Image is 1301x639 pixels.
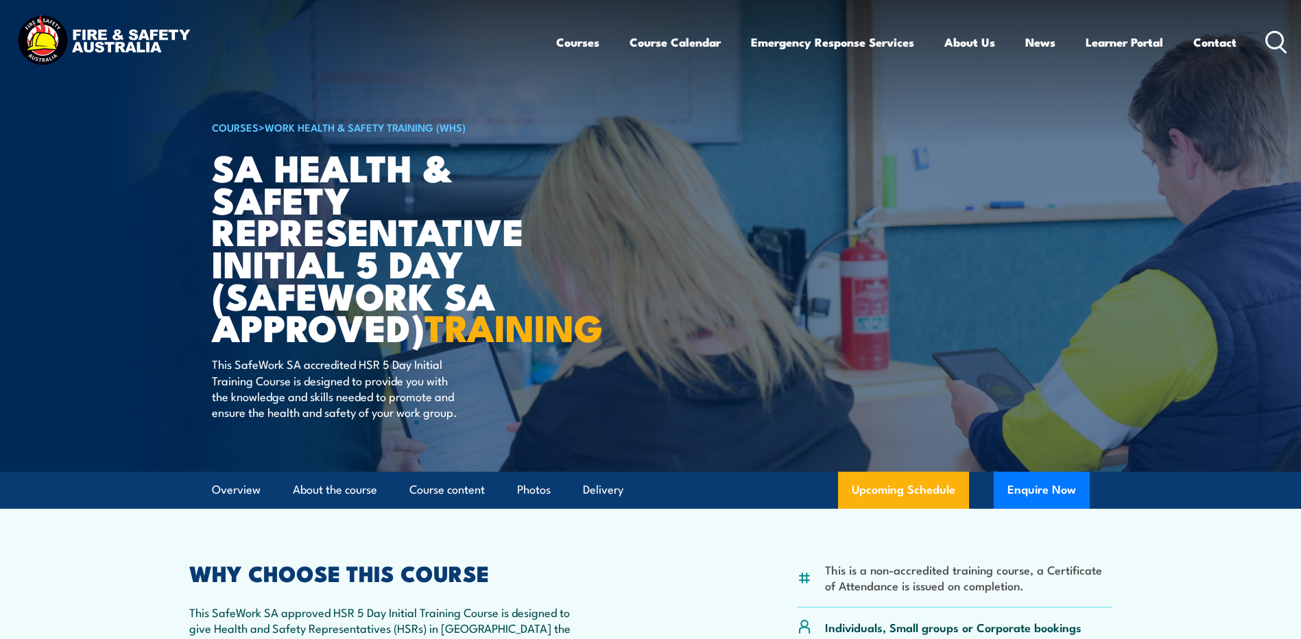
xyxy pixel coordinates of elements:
[556,24,599,60] a: Courses
[838,472,969,509] a: Upcoming Schedule
[1193,24,1237,60] a: Contact
[212,119,551,135] h6: >
[265,119,466,134] a: Work Health & Safety Training (WHS)
[1086,24,1163,60] a: Learner Portal
[825,619,1082,635] p: Individuals, Small groups or Corporate bookings
[944,24,995,60] a: About Us
[409,472,485,508] a: Course content
[751,24,914,60] a: Emergency Response Services
[994,472,1090,509] button: Enquire Now
[212,472,261,508] a: Overview
[212,356,462,420] p: This SafeWork SA accredited HSR 5 Day Initial Training Course is designed to provide you with the...
[825,562,1112,594] li: This is a non-accredited training course, a Certificate of Attendance is issued on completion.
[630,24,721,60] a: Course Calendar
[189,563,590,582] h2: WHY CHOOSE THIS COURSE
[517,472,551,508] a: Photos
[212,119,259,134] a: COURSES
[1025,24,1055,60] a: News
[583,472,623,508] a: Delivery
[425,298,603,354] strong: TRAINING
[293,472,377,508] a: About the course
[212,151,551,343] h1: SA Health & Safety Representative Initial 5 Day (SafeWork SA Approved)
